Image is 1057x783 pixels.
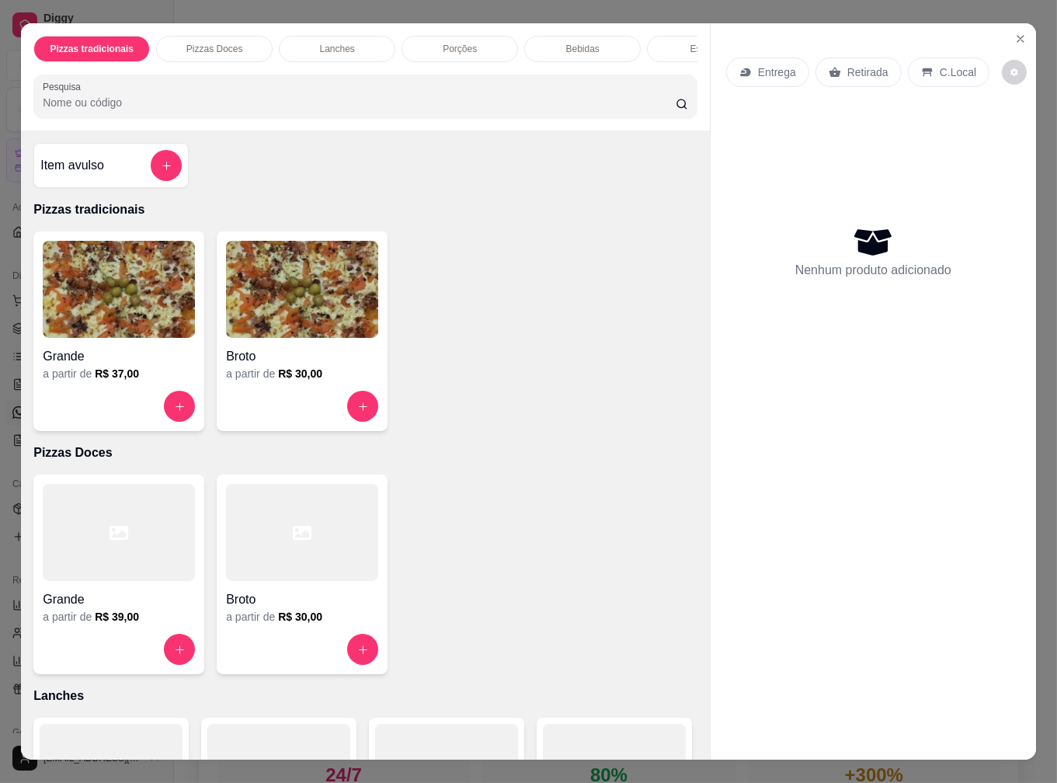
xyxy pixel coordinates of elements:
[847,64,888,80] p: Retirada
[1008,26,1033,51] button: Close
[95,366,139,381] h6: R$ 37,00
[226,609,378,625] div: a partir de
[347,391,378,422] button: increase-product-quantity
[226,590,378,609] h4: Broto
[795,261,951,280] p: Nenhum produto adicionado
[566,43,600,55] p: Bebidas
[33,200,697,219] p: Pizzas tradicionais
[151,150,182,181] button: add-separate-item
[43,241,195,338] img: product-image
[43,347,195,366] h4: Grande
[43,95,676,110] input: Pesquisa
[226,241,378,338] img: product-image
[758,64,796,80] p: Entrega
[43,609,195,625] div: a partir de
[186,43,243,55] p: Pizzas Doces
[40,156,104,175] h4: Item avulso
[278,366,322,381] h6: R$ 30,00
[50,43,134,55] p: Pizzas tradicionais
[278,609,322,625] h6: R$ 30,00
[443,43,477,55] p: Porções
[320,43,355,55] p: Lanches
[43,80,86,93] label: Pesquisa
[43,366,195,381] div: a partir de
[95,609,139,625] h6: R$ 39,00
[347,634,378,665] button: increase-product-quantity
[690,43,721,55] p: Esfihas
[1002,60,1027,85] button: decrease-product-quantity
[164,634,195,665] button: increase-product-quantity
[940,64,976,80] p: C.Local
[226,347,378,366] h4: Broto
[33,444,697,462] p: Pizzas Doces
[164,391,195,422] button: increase-product-quantity
[226,366,378,381] div: a partir de
[33,687,697,705] p: Lanches
[43,590,195,609] h4: Grande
